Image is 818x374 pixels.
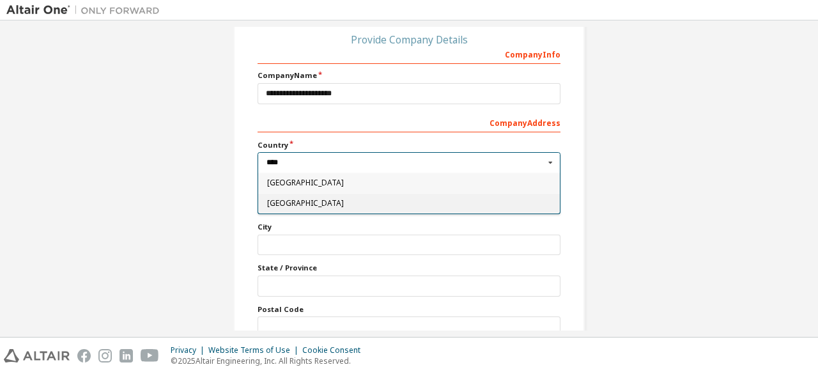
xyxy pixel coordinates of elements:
[208,345,302,355] div: Website Terms of Use
[4,349,70,362] img: altair_logo.svg
[258,140,560,150] label: Country
[258,222,560,232] label: City
[258,43,560,64] div: Company Info
[120,349,133,362] img: linkedin.svg
[98,349,112,362] img: instagram.svg
[258,304,560,315] label: Postal Code
[267,199,552,207] span: [GEOGRAPHIC_DATA]
[258,36,560,43] div: Provide Company Details
[171,345,208,355] div: Privacy
[258,70,560,81] label: Company Name
[302,345,368,355] div: Cookie Consent
[141,349,159,362] img: youtube.svg
[171,355,368,366] p: © 2025 Altair Engineering, Inc. All Rights Reserved.
[267,179,552,187] span: [GEOGRAPHIC_DATA]
[258,112,560,132] div: Company Address
[6,4,166,17] img: Altair One
[77,349,91,362] img: facebook.svg
[258,263,560,273] label: State / Province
